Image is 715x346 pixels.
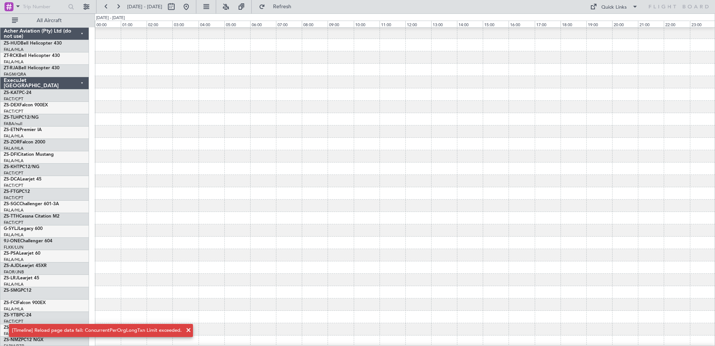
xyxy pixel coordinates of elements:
div: Quick Links [601,4,627,11]
a: FALA/HLA [4,232,24,238]
a: ZS-KATPC-24 [4,91,31,95]
span: ZS-YTB [4,313,19,318]
span: ZS-TLH [4,115,19,120]
div: 07:00 [276,21,302,27]
div: 13:00 [431,21,457,27]
span: ZS-DCA [4,177,20,182]
a: FACT/CPT [4,183,23,188]
span: ZT-RJA [4,66,18,70]
div: 19:00 [586,21,612,27]
div: 09:00 [328,21,353,27]
div: 15:00 [483,21,509,27]
a: FLKK/LUN [4,245,24,250]
span: ZS-TTH [4,214,19,219]
div: 21:00 [638,21,664,27]
a: FACT/CPT [4,170,23,176]
span: ZS-KHT [4,165,19,169]
a: ZS-ETNPremier IA [4,128,42,132]
span: ZS-ZOR [4,140,20,145]
a: ZS-FTGPC12 [4,189,30,194]
a: FALA/HLA [4,306,24,312]
span: ZS-PSA [4,251,19,256]
span: All Aircraft [19,18,79,23]
a: ZS-FCIFalcon 900EX [4,301,46,305]
div: 14:00 [457,21,483,27]
a: ZS-TTHCessna Citation M2 [4,214,59,219]
span: ZS-FCI [4,301,17,305]
div: 20:00 [612,21,638,27]
a: FALA/HLA [4,158,24,164]
a: FALA/HLA [4,207,24,213]
a: ZS-DEXFalcon 900EX [4,103,48,107]
div: [DATE] - [DATE] [96,15,125,21]
span: ZS-DEX [4,103,19,107]
span: ZT-RCK [4,54,19,58]
div: 03:00 [172,21,198,27]
a: ZS-HUDBell Helicopter 430 [4,41,62,46]
span: Refresh [267,4,298,9]
a: FALA/HLA [4,257,24,262]
span: ZS-SGC [4,202,19,206]
div: 05:00 [224,21,250,27]
a: ZS-SMGPC12 [4,288,31,293]
a: FALA/HLA [4,133,24,139]
a: ZS-AJDLearjet 45XR [4,264,47,268]
span: ZS-AJD [4,264,19,268]
a: ZS-ZORFalcon 2000 [4,140,45,145]
a: ZS-DFICitation Mustang [4,152,54,157]
a: FACT/CPT [4,109,23,114]
a: ZS-PSALearjet 60 [4,251,40,256]
a: FACT/CPT [4,96,23,102]
a: FALA/HLA [4,59,24,65]
a: G-SYLJLegacy 600 [4,227,43,231]
input: Trip Number [23,1,66,12]
div: 06:00 [250,21,276,27]
button: All Aircraft [8,15,81,27]
div: 22:00 [664,21,690,27]
span: ZS-HUD [4,41,21,46]
a: FALA/HLA [4,47,24,52]
span: ZS-LRJ [4,276,18,280]
span: ZS-FTG [4,189,19,194]
button: Refresh [255,1,300,13]
a: FAGM/QRA [4,72,26,77]
div: 18:00 [561,21,586,27]
a: FAOR/JNB [4,269,24,275]
a: 9J-ONEChallenger 604 [4,239,52,243]
a: ZS-SGCChallenger 601-3A [4,202,59,206]
div: 01:00 [121,21,147,27]
span: 9J-ONE [4,239,20,243]
a: ZS-YTBPC-24 [4,313,31,318]
span: [DATE] - [DATE] [127,3,162,10]
a: FACT/CPT [4,195,23,201]
a: FABA/null [4,121,22,127]
a: ZS-LRJLearjet 45 [4,276,39,280]
a: FALA/HLA [4,282,24,287]
div: 08:00 [302,21,328,27]
span: ZS-KAT [4,91,19,95]
a: ZS-DCALearjet 45 [4,177,42,182]
span: ZS-DFI [4,152,18,157]
button: Quick Links [586,1,642,13]
a: FACT/CPT [4,220,23,225]
div: 10:00 [354,21,380,27]
div: 02:00 [147,21,172,27]
div: 00:00 [95,21,121,27]
div: 16:00 [509,21,534,27]
span: G-SYLJ [4,227,19,231]
a: FALA/HLA [4,146,24,151]
div: 11:00 [380,21,405,27]
div: 17:00 [535,21,561,27]
a: ZT-RJABell Helicopter 430 [4,66,59,70]
span: ZS-SMG [4,288,21,293]
span: ZS-ETN [4,128,19,132]
a: ZS-KHTPC12/NG [4,165,39,169]
a: ZS-TLHPC12/NG [4,115,39,120]
div: 12:00 [405,21,431,27]
div: [Timeline] Reload page data fail: ConcurrentPerOrgLongTxn Limit exceeded. [12,327,182,334]
a: ZT-RCKBell Helicopter 430 [4,54,60,58]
